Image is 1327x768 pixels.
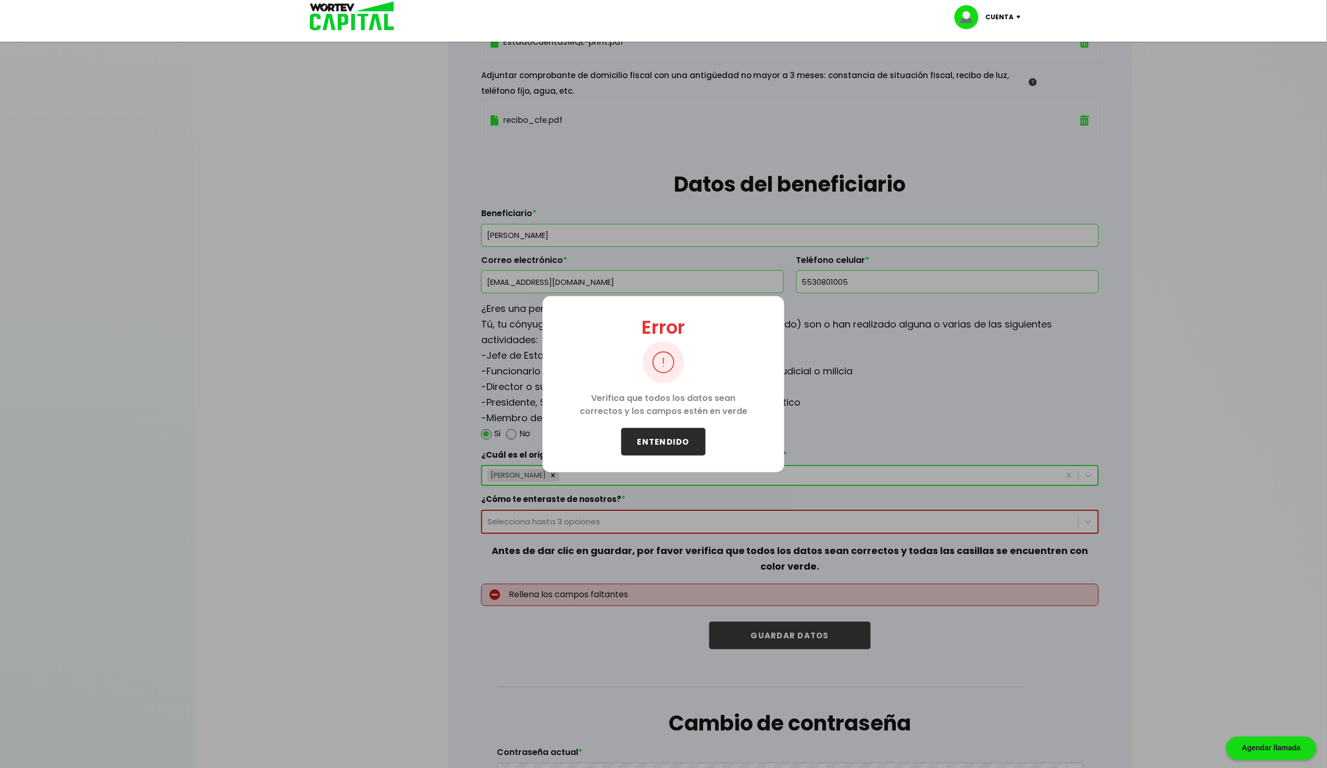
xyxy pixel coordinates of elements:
[643,342,684,383] img: tache
[621,428,706,456] button: ENTENDIDO
[642,313,685,342] p: Error
[559,383,768,428] p: Verifica que todos los datos sean correctos y los campos estén en verde
[1014,16,1028,19] img: icon-down
[986,9,1014,25] p: Cuenta
[1226,737,1317,760] div: Agendar llamada
[955,5,986,29] img: profile-image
